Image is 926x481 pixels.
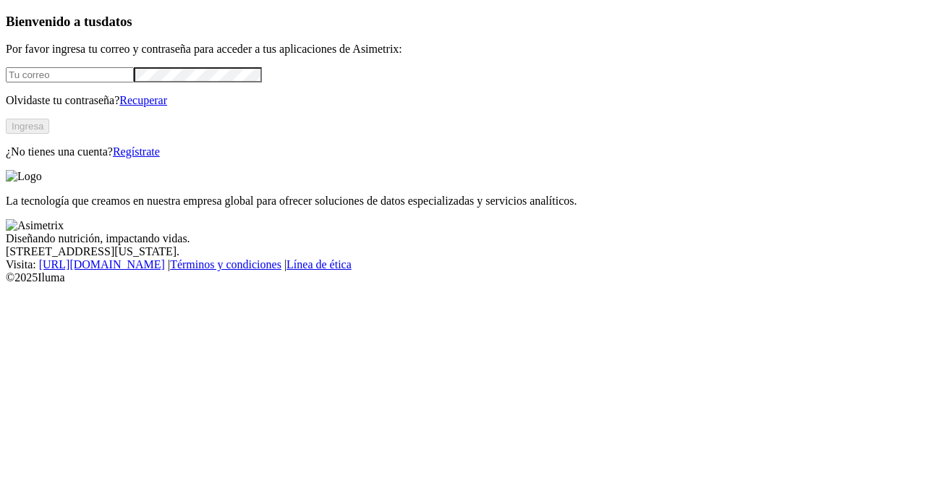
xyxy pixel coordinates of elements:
[6,245,920,258] div: [STREET_ADDRESS][US_STATE].
[39,258,165,271] a: [URL][DOMAIN_NAME]
[286,258,352,271] a: Línea de ética
[113,145,160,158] a: Regístrate
[6,271,920,284] div: © 2025 Iluma
[101,14,132,29] span: datos
[6,119,49,134] button: Ingresa
[6,258,920,271] div: Visita : | |
[6,232,920,245] div: Diseñando nutrición, impactando vidas.
[6,170,42,183] img: Logo
[6,43,920,56] p: Por favor ingresa tu correo y contraseña para acceder a tus aplicaciones de Asimetrix:
[6,14,920,30] h3: Bienvenido a tus
[6,195,920,208] p: La tecnología que creamos en nuestra empresa global para ofrecer soluciones de datos especializad...
[6,219,64,232] img: Asimetrix
[6,67,134,82] input: Tu correo
[6,145,920,158] p: ¿No tienes una cuenta?
[6,94,920,107] p: Olvidaste tu contraseña?
[119,94,167,106] a: Recuperar
[170,258,281,271] a: Términos y condiciones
